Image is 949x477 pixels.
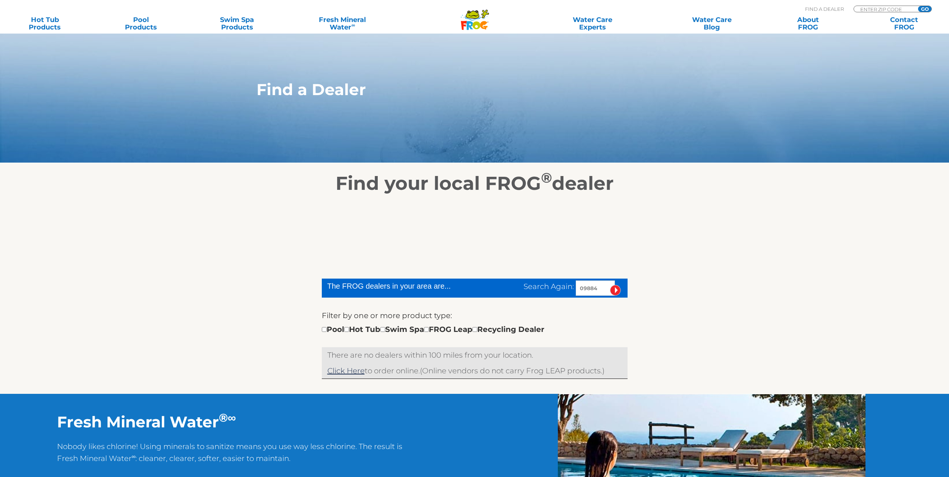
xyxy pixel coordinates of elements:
sup: ® [541,169,552,186]
div: Pool Hot Tub Swim Spa FROG Leap Recycling Dealer [322,323,544,335]
a: Fresh MineralWater∞ [296,16,389,31]
sup: ∞ [351,22,355,28]
p: (Online vendors do not carry Frog LEAP products.) [327,365,622,377]
span: Search Again: [524,282,574,291]
a: AboutFROG [771,16,845,31]
a: Hot TubProducts [7,16,82,31]
span: to order online. [327,366,420,375]
a: Water CareBlog [675,16,749,31]
h2: Find your local FROG dealer [245,172,704,195]
a: Water CareExperts [532,16,653,31]
p: There are no dealers within 100 miles from your location. [327,349,622,361]
sup: ∞ [228,411,236,425]
a: ContactFROG [867,16,942,31]
sup: ∞ [132,453,136,460]
h1: Find a Dealer [257,81,658,98]
a: PoolProducts [104,16,178,31]
p: Nobody likes chlorine! Using minerals to sanitize means you use way less chlorine. The result is ... [57,440,418,472]
input: GO [918,6,931,12]
div: The FROG dealers in your area are... [327,280,478,292]
sup: ® [219,411,228,425]
a: Swim SpaProducts [199,16,274,31]
label: Filter by one or more product type: [322,310,452,321]
p: Find A Dealer [805,6,844,12]
h2: Fresh Mineral Water [57,412,418,431]
input: Submit [610,285,621,296]
input: Zip Code Form [860,6,910,12]
a: Click Here [327,366,365,375]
